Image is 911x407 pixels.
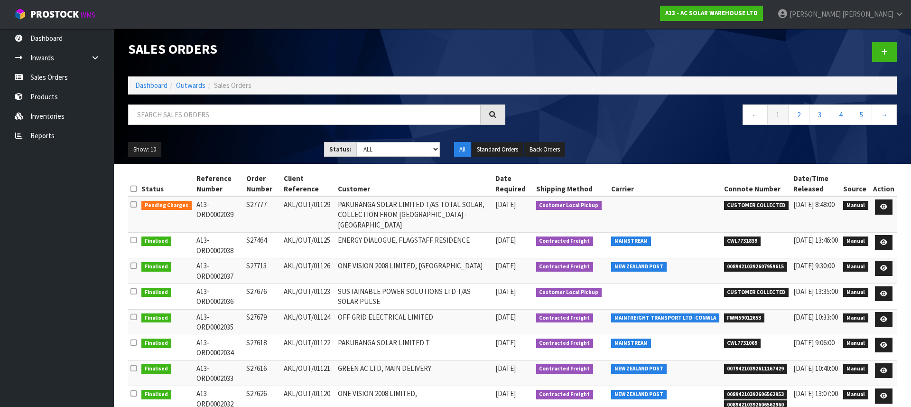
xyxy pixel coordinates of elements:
[843,201,868,210] span: Manual
[788,104,809,125] a: 2
[724,364,788,374] span: 00794210392611167429
[724,313,765,323] span: FWM59012653
[281,258,336,284] td: AKL/OUT/01126
[194,335,244,360] td: A13-ORD0002034
[536,237,594,246] span: Contracted Freight
[872,104,897,125] a: →
[281,197,336,233] td: AKL/OUT/01129
[495,364,516,373] span: [DATE]
[536,364,594,374] span: Contracted Freight
[611,237,651,246] span: MAINSTREAM
[244,284,281,309] td: S27676
[281,335,336,360] td: AKL/OUT/01122
[128,42,505,57] h1: Sales Orders
[793,338,835,347] span: [DATE] 9:06:00
[335,309,493,335] td: OFF GRID ELECTRICAL LIMITED
[536,201,602,210] span: Customer Local Pickup
[791,171,841,197] th: Date/Time Released
[809,104,830,125] a: 3
[871,171,897,197] th: Action
[520,104,897,128] nav: Page navigation
[335,335,493,360] td: PAKURANGA SOLAR LIMITED T
[495,236,516,245] span: [DATE]
[611,390,667,399] span: NEW ZEALAND POST
[335,360,493,386] td: GREEN AC LTD, MAIN DELIVERY
[611,364,667,374] span: NEW ZEALAND POST
[609,171,722,197] th: Carrier
[30,8,79,20] span: ProStock
[793,364,838,373] span: [DATE] 10:40:00
[524,142,565,157] button: Back Orders
[281,233,336,258] td: AKL/OUT/01125
[244,197,281,233] td: S27777
[194,309,244,335] td: A13-ORD0002035
[495,389,516,398] span: [DATE]
[743,104,768,125] a: ←
[843,313,868,323] span: Manual
[724,390,788,399] span: 00894210392606562953
[790,9,841,19] span: [PERSON_NAME]
[335,284,493,309] td: SUSTAINABLE POWER SOLUTIONS LTD T/AS SOLAR PULSE
[722,171,791,197] th: Connote Number
[665,9,758,17] strong: A13 - AC SOLAR WAREHOUSE LTD
[335,233,493,258] td: ENERGY DIALOGUE, FLAGSTAFF RESIDENCE
[281,171,336,197] th: Client Reference
[611,262,667,272] span: NEW ZEALAND POST
[214,81,251,90] span: Sales Orders
[793,312,838,322] span: [DATE] 10:33:00
[244,171,281,197] th: Order Number
[724,237,761,246] span: CWL7731839
[194,360,244,386] td: A13-ORD0002033
[128,104,481,125] input: Search sales orders
[81,10,95,19] small: WMS
[141,262,171,272] span: Finalised
[724,201,789,210] span: CUSTOMER COLLECTED
[843,288,868,297] span: Manual
[244,335,281,360] td: S27618
[536,339,594,348] span: Contracted Freight
[851,104,872,125] a: 5
[536,313,594,323] span: Contracted Freight
[843,339,868,348] span: Manual
[194,233,244,258] td: A13-ORD0002038
[495,200,516,209] span: [DATE]
[611,313,719,323] span: MAINFREIGHT TRANSPORT LTD -CONWLA
[536,390,594,399] span: Contracted Freight
[495,261,516,270] span: [DATE]
[141,288,171,297] span: Finalised
[793,236,838,245] span: [DATE] 13:46:00
[536,288,602,297] span: Customer Local Pickup
[194,197,244,233] td: A13-ORD0002039
[281,284,336,309] td: AKL/OUT/01123
[793,261,835,270] span: [DATE] 9:30:00
[843,364,868,374] span: Manual
[495,338,516,347] span: [DATE]
[244,309,281,335] td: S27679
[724,339,761,348] span: CWL7731069
[534,171,609,197] th: Shipping Method
[14,8,26,20] img: cube-alt.png
[843,237,868,246] span: Manual
[767,104,789,125] a: 1
[842,9,893,19] span: [PERSON_NAME]
[141,237,171,246] span: Finalised
[141,313,171,323] span: Finalised
[335,197,493,233] td: PAKURANGA SOLAR LIMITED T/AS TOTAL SOLAR, COLLECTION FROM [GEOGRAPHIC_DATA] - [GEOGRAPHIC_DATA]
[724,262,788,272] span: 00894210392607959615
[472,142,523,157] button: Standard Orders
[830,104,851,125] a: 4
[536,262,594,272] span: Contracted Freight
[793,389,838,398] span: [DATE] 13:07:00
[139,171,194,197] th: Status
[194,284,244,309] td: A13-ORD0002036
[194,258,244,284] td: A13-ORD0002037
[493,171,534,197] th: Date Required
[724,288,789,297] span: CUSTOMER COLLECTED
[329,145,352,153] strong: Status:
[244,360,281,386] td: S27616
[335,258,493,284] td: ONE VISION 2008 LIMITED, [GEOGRAPHIC_DATA]
[244,233,281,258] td: S27464
[281,309,336,335] td: AKL/OUT/01124
[611,339,651,348] span: MAINSTREAM
[793,287,838,296] span: [DATE] 13:35:00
